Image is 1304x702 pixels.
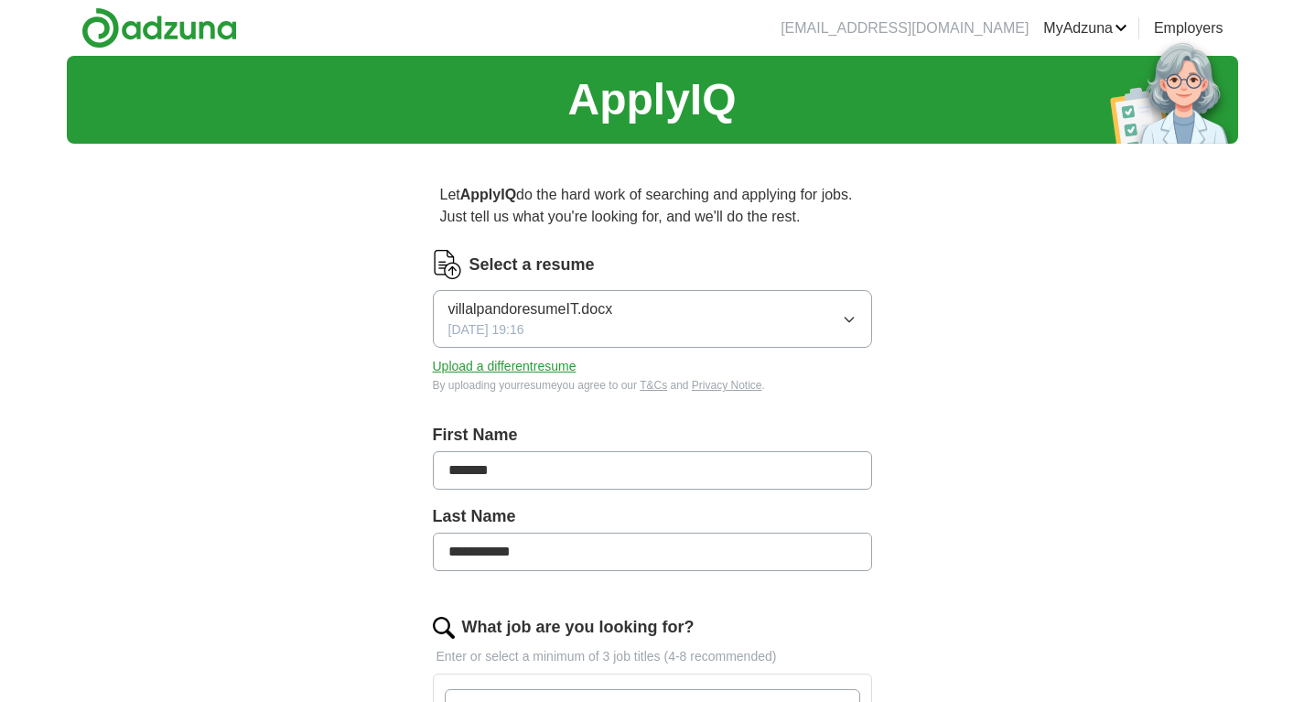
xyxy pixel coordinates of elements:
[460,187,516,202] strong: ApplyIQ
[433,647,872,666] p: Enter or select a minimum of 3 job titles (4-8 recommended)
[433,250,462,279] img: CV Icon
[433,377,872,394] div: By uploading your resume you agree to our and .
[640,379,667,392] a: T&Cs
[462,615,695,640] label: What job are you looking for?
[448,320,524,340] span: [DATE] 19:16
[1154,17,1223,39] a: Employers
[433,423,872,448] label: First Name
[567,67,736,133] h1: ApplyIQ
[433,290,872,348] button: villalpandoresumeIT.docx[DATE] 19:16
[1043,17,1127,39] a: MyAdzuna
[433,357,577,376] button: Upload a differentresume
[448,298,613,320] span: villalpandoresumeIT.docx
[433,504,872,529] label: Last Name
[781,17,1029,39] li: [EMAIL_ADDRESS][DOMAIN_NAME]
[692,379,762,392] a: Privacy Notice
[81,7,237,49] img: Adzuna logo
[469,253,595,277] label: Select a resume
[433,617,455,639] img: search.png
[433,177,872,235] p: Let do the hard work of searching and applying for jobs. Just tell us what you're looking for, an...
